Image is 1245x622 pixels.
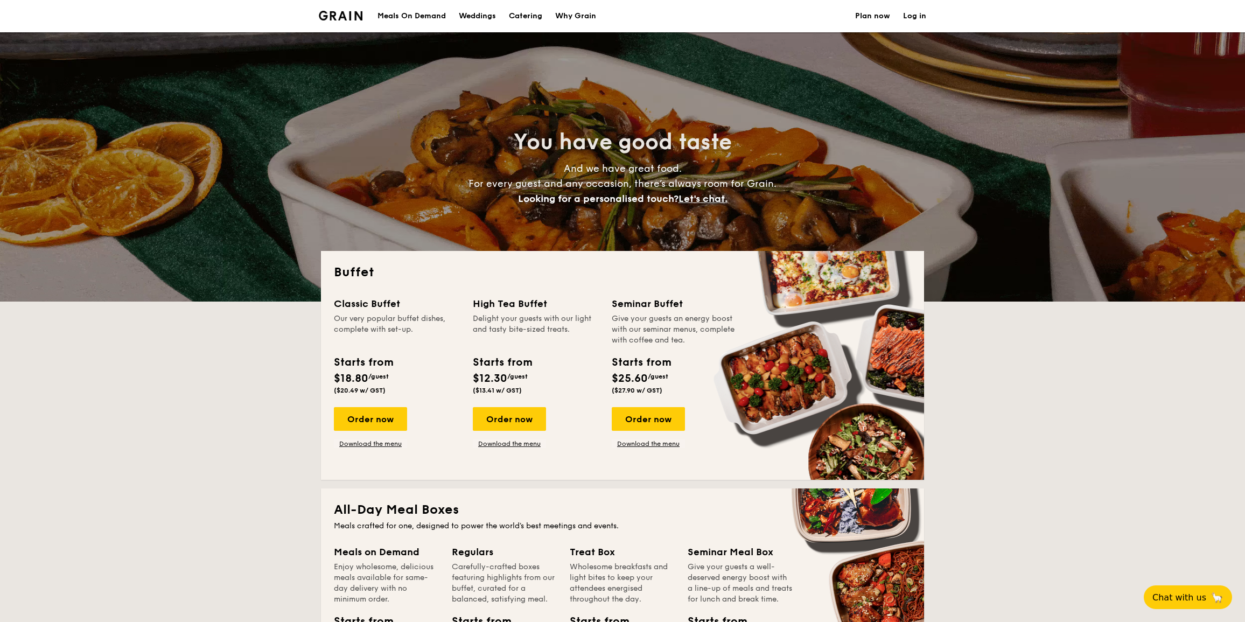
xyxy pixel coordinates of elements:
[473,407,546,431] div: Order now
[468,163,777,205] span: And we have great food. For every guest and any occasion, there’s always room for Grain.
[319,11,362,20] a: Logotype
[334,439,407,448] a: Download the menu
[612,354,670,371] div: Starts from
[570,544,675,560] div: Treat Box
[1211,591,1223,604] span: 🦙
[334,372,368,385] span: $18.80
[334,264,911,281] h2: Buffet
[334,313,460,346] div: Our very popular buffet dishes, complete with set-up.
[473,296,599,311] div: High Tea Buffet
[1144,585,1232,609] button: Chat with us🦙
[570,562,675,605] div: Wholesome breakfasts and light bites to keep your attendees energised throughout the day.
[334,387,386,394] span: ($20.49 w/ GST)
[452,544,557,560] div: Regulars
[688,544,793,560] div: Seminar Meal Box
[334,296,460,311] div: Classic Buffet
[518,193,679,205] span: Looking for a personalised touch?
[612,439,685,448] a: Download the menu
[473,387,522,394] span: ($13.41 w/ GST)
[612,407,685,431] div: Order now
[334,521,911,532] div: Meals crafted for one, designed to power the world's best meetings and events.
[473,372,507,385] span: $12.30
[473,313,599,346] div: Delight your guests with our light and tasty bite-sized treats.
[319,11,362,20] img: Grain
[612,313,738,346] div: Give your guests an energy boost with our seminar menus, complete with coffee and tea.
[1152,592,1206,603] span: Chat with us
[368,373,389,380] span: /guest
[612,387,662,394] span: ($27.90 w/ GST)
[688,562,793,605] div: Give your guests a well-deserved energy boost with a line-up of meals and treats for lunch and br...
[334,501,911,519] h2: All-Day Meal Boxes
[334,544,439,560] div: Meals on Demand
[452,562,557,605] div: Carefully-crafted boxes featuring highlights from our buffet, curated for a balanced, satisfying ...
[473,439,546,448] a: Download the menu
[679,193,728,205] span: Let's chat.
[514,129,732,155] span: You have good taste
[648,373,668,380] span: /guest
[612,296,738,311] div: Seminar Buffet
[334,354,393,371] div: Starts from
[334,562,439,605] div: Enjoy wholesome, delicious meals available for same-day delivery with no minimum order.
[507,373,528,380] span: /guest
[473,354,531,371] div: Starts from
[334,407,407,431] div: Order now
[612,372,648,385] span: $25.60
